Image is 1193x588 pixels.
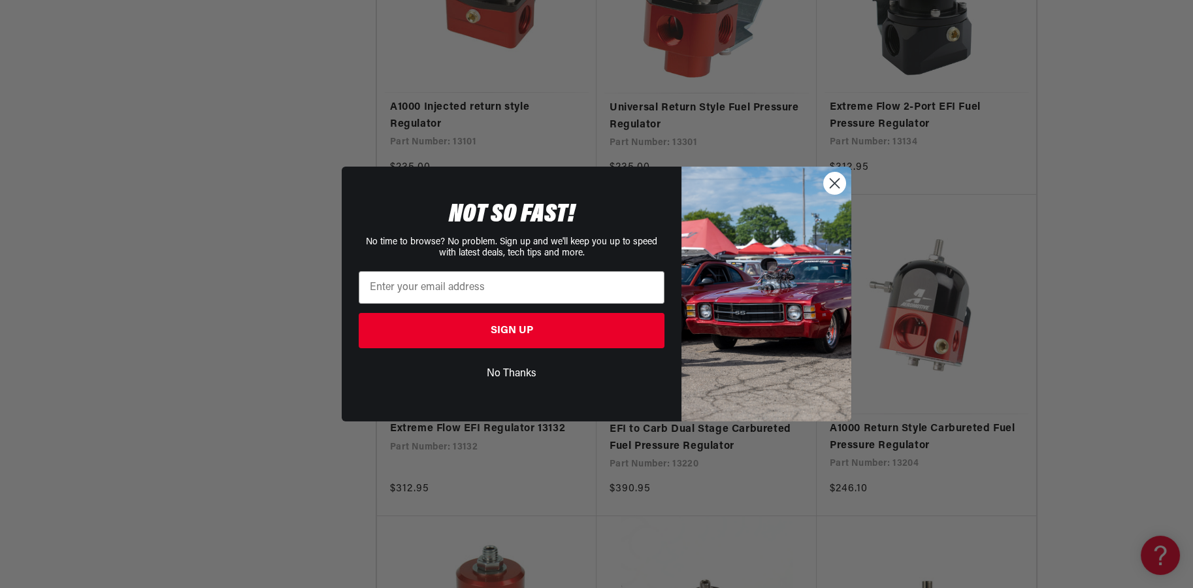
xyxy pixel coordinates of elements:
[366,237,657,258] span: No time to browse? No problem. Sign up and we'll keep you up to speed with latest deals, tech tip...
[681,167,851,421] img: 85cdd541-2605-488b-b08c-a5ee7b438a35.jpeg
[359,361,664,386] button: No Thanks
[359,313,664,348] button: SIGN UP
[449,202,575,228] span: NOT SO FAST!
[359,271,664,304] input: Enter your email address
[823,172,846,195] button: Close dialog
